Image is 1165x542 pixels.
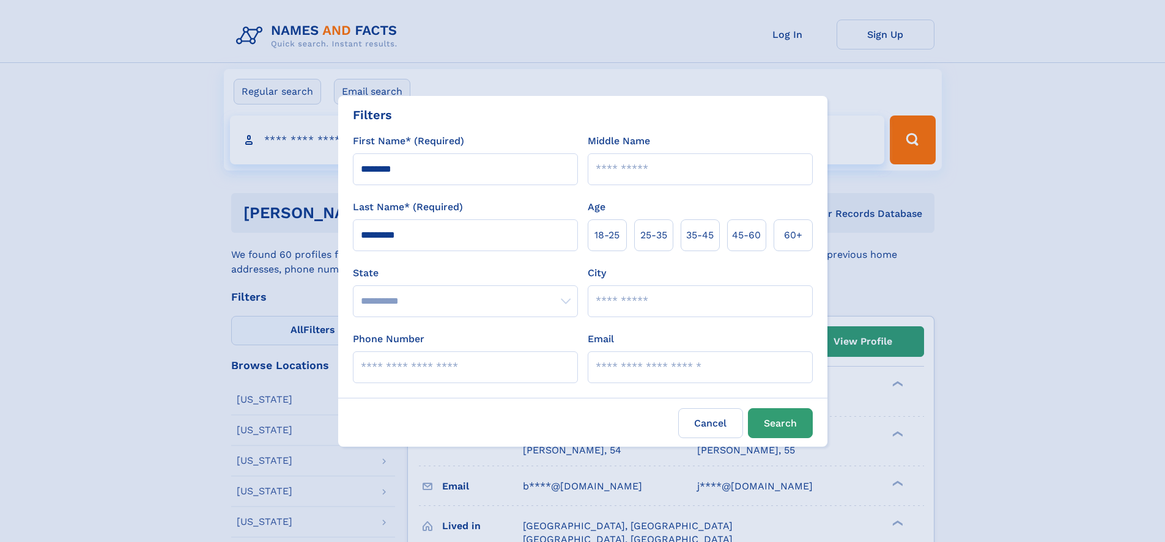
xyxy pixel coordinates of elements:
[353,332,424,346] label: Phone Number
[594,228,619,243] span: 18‑25
[748,408,813,438] button: Search
[353,266,578,280] label: State
[588,332,614,346] label: Email
[588,134,650,148] label: Middle Name
[678,408,743,438] label: Cancel
[640,228,667,243] span: 25‑35
[353,106,392,124] div: Filters
[353,200,463,214] label: Last Name* (Required)
[588,266,606,280] label: City
[686,228,714,243] span: 35‑45
[784,228,802,243] span: 60+
[588,200,605,214] label: Age
[353,134,464,148] label: First Name* (Required)
[732,228,761,243] span: 45‑60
